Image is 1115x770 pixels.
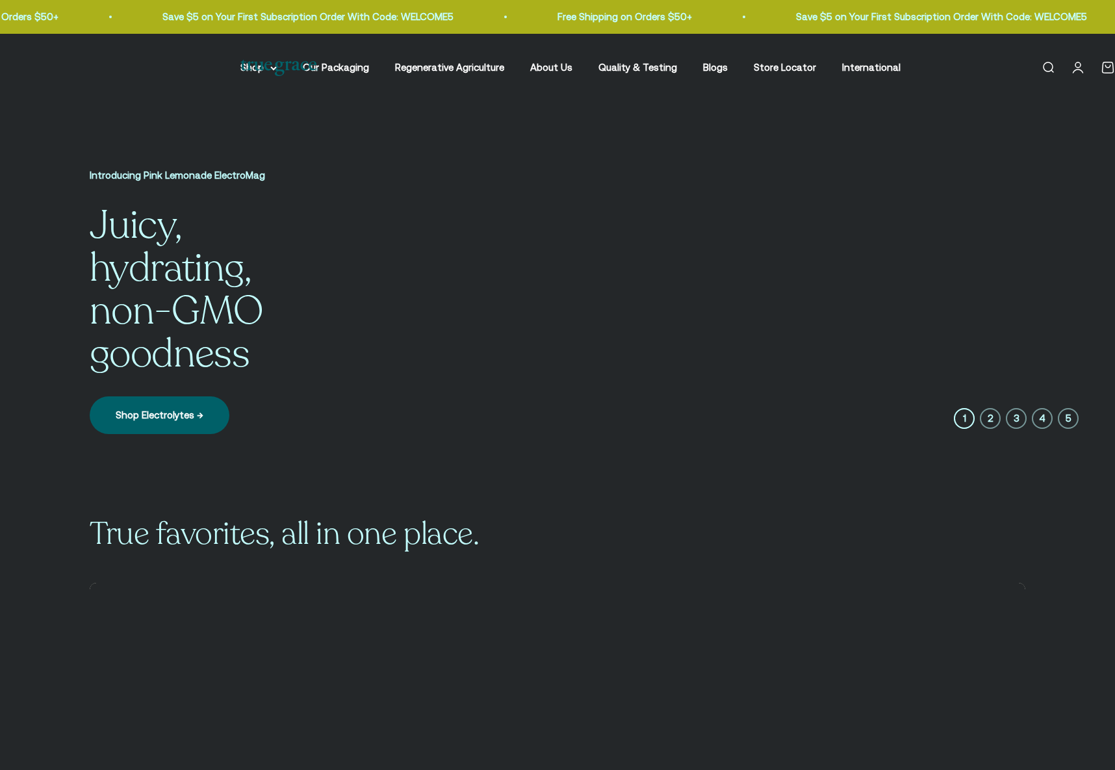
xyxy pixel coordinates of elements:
[598,62,677,73] a: Quality & Testing
[162,9,454,25] p: Save $5 on Your First Subscription Order With Code: WELCOME5
[954,408,975,429] button: 1
[842,62,901,73] a: International
[980,408,1001,429] button: 2
[303,62,369,73] a: Our Packaging
[1032,408,1053,429] button: 4
[703,62,728,73] a: Blogs
[90,242,350,381] split-lines: Juicy, hydrating, non-GMO goodness
[796,9,1087,25] p: Save $5 on Your First Subscription Order With Code: WELCOME5
[90,168,350,183] p: Introducing Pink Lemonade ElectroMag
[90,513,479,555] split-lines: True favorites, all in one place.
[1058,408,1079,429] button: 5
[754,62,816,73] a: Store Locator
[90,396,229,434] a: Shop Electrolytes →
[530,62,572,73] a: About Us
[1006,408,1027,429] button: 3
[557,11,692,22] a: Free Shipping on Orders $50+
[395,62,504,73] a: Regenerative Agriculture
